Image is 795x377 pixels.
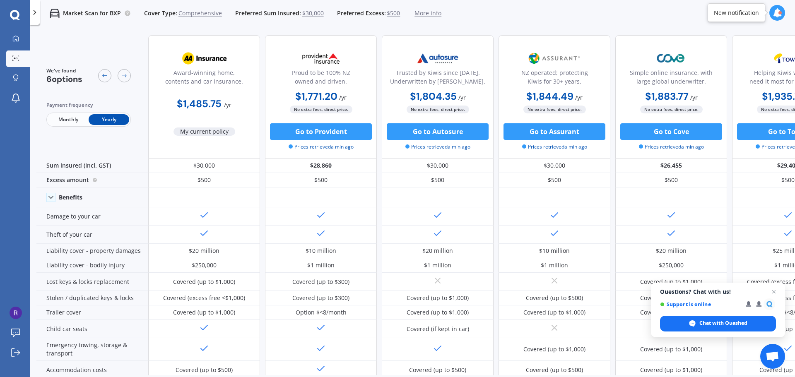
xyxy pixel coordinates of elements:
div: $10 million [539,247,570,255]
b: $1,771.20 [295,90,337,103]
div: Liability cover - bodily injury [36,258,148,273]
span: / yr [224,101,231,109]
span: No extra fees, direct price. [523,106,586,113]
div: Covered (up to $500) [176,366,233,374]
div: $500 [265,173,377,187]
span: Close chat [769,287,779,297]
div: Covered (up to $500) [526,366,583,374]
b: $1,804.35 [410,90,457,103]
div: $20 million [422,247,453,255]
span: / yr [458,94,466,101]
div: $20 million [656,247,687,255]
span: Monthly [48,114,89,125]
div: Benefits [59,194,82,201]
div: Option $<8/month [296,308,347,317]
button: Go to Provident [270,123,372,140]
div: Theft of your car [36,226,148,244]
div: Covered (up to $1,000) [407,308,469,317]
div: $500 [382,173,494,187]
div: Stolen / duplicated keys & locks [36,291,148,305]
div: Covered (if kept in car) [407,325,469,333]
span: Prices retrieved a min ago [639,143,704,151]
div: Damage to your car [36,207,148,226]
div: Simple online insurance, with large global underwriter. [622,68,720,89]
div: Covered (up to $300) [292,294,349,302]
span: Prices retrieved a min ago [405,143,470,151]
div: $30,000 [382,158,494,173]
div: $1 million [307,261,335,269]
span: No extra fees, direct price. [407,106,469,113]
span: / yr [575,94,583,101]
div: Lost keys & locks replacement [36,273,148,291]
div: Covered (up to $1,000) [523,308,585,317]
div: Covered (up to $1,000) [407,294,469,302]
span: Preferred Sum Insured: [235,9,301,17]
div: Award-winning home, contents and car insurance. [155,68,253,89]
div: Covered (up to $1,000) [640,294,702,302]
span: Comprehensive [178,9,222,17]
div: $250,000 [192,261,217,269]
div: Child car seats [36,320,148,338]
div: Covered (up to $1,000) [640,278,702,286]
div: $500 [499,173,610,187]
div: Excess amount [36,173,148,187]
div: NZ operated; protecting Kiwis for 30+ years. [506,68,603,89]
div: Covered (up to $1,000) [523,345,585,353]
p: Market Scan for BXP [63,9,121,17]
div: Covered (up to $300) [292,278,349,286]
div: Covered (excess free <$1,000) [163,294,245,302]
div: $28,860 [265,158,377,173]
div: $20 million [189,247,219,255]
div: Payment frequency [46,101,131,109]
div: Covered (up to $1,000) [640,308,702,317]
span: Prices retrieved a min ago [289,143,354,151]
div: Proud to be 100% NZ owned and driven. [272,68,370,89]
div: Open chat [760,344,785,369]
div: Trusted by Kiwis since [DATE]. Underwritten by [PERSON_NAME]. [389,68,487,89]
button: Go to Autosure [387,123,489,140]
div: $1 million [541,261,568,269]
b: $1,485.75 [177,97,222,110]
span: More info [414,9,441,17]
div: $26,455 [615,158,727,173]
b: $1,844.49 [526,90,573,103]
img: Assurant.png [527,48,582,69]
img: Cove.webp [644,48,699,69]
div: $1 million [424,261,451,269]
div: Liability cover - property damages [36,244,148,258]
div: Emergency towing, storage & transport [36,338,148,361]
span: We've found [46,67,82,74]
span: Cover Type: [144,9,177,17]
div: Covered (up to $1,000) [640,366,702,374]
div: $30,000 [148,158,260,173]
span: / yr [690,94,698,101]
img: Provident.png [294,48,348,69]
div: Covered (up to $1,000) [173,308,235,317]
img: Autosure.webp [410,48,465,69]
img: car.f15378c7a67c060ca3f3.svg [50,8,60,18]
div: $250,000 [659,261,684,269]
div: New notification [714,9,759,17]
div: Covered (up to $1,000) [640,345,702,353]
span: No extra fees, direct price. [290,106,352,113]
button: Go to Cove [620,123,722,140]
div: Covered (up to $500) [409,366,466,374]
div: Covered (up to $500) [526,294,583,302]
div: Sum insured (incl. GST) [36,158,148,173]
span: Yearly [89,114,129,125]
span: 6 options [46,74,82,84]
span: / yr [339,94,347,101]
div: $500 [148,173,260,187]
span: $500 [387,9,400,17]
span: No extra fees, direct price. [640,106,703,113]
div: $30,000 [499,158,610,173]
span: Questions? Chat with us! [660,288,776,295]
div: Chat with Quashed [660,316,776,331]
div: Trailer cover [36,305,148,320]
span: Support is online [660,301,740,307]
b: $1,883.77 [645,90,689,103]
span: Preferred Excess: [337,9,386,17]
button: Go to Assurant [503,123,605,140]
span: Prices retrieved a min ago [522,143,587,151]
div: Covered (up to $1,000) [173,278,235,286]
